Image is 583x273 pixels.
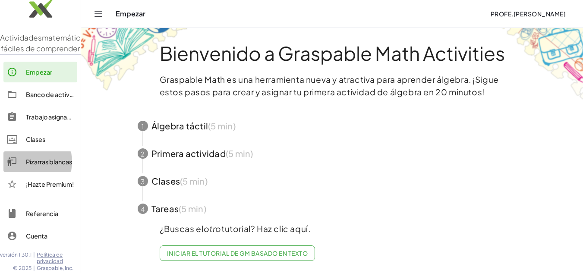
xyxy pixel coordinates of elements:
[127,167,537,195] button: 3Clases(5 min)
[37,251,63,265] font: Política de privacidad
[160,223,204,234] font: ¿Buscas el
[3,226,77,246] a: Cuenta
[127,140,537,167] button: 2Primera actividad(5 min)
[3,107,77,127] a: Trabajo asignado
[33,265,35,271] font: |
[3,203,77,224] a: Referencia
[3,129,77,150] a: Clases
[204,223,221,234] font: otro
[221,223,310,234] font: tutorial? Haz clic aquí.
[491,10,566,18] font: PROFE.[PERSON_NAME]
[26,232,47,240] font: Cuenta
[483,6,573,22] button: PROFE.[PERSON_NAME]
[26,158,72,166] font: Pizarras blancas
[141,205,145,213] font: 4
[141,150,145,158] font: 2
[26,68,52,76] font: Empezar
[26,180,74,188] font: ¡Hazte Premium!
[141,178,145,186] font: 3
[3,84,77,105] a: Banco de actividades
[142,122,144,131] font: 1
[91,7,105,21] button: Cambiar navegación
[13,265,32,271] font: © 2025
[37,265,73,271] font: Graspable, Inc.
[81,23,189,92] img: get-started-bg-ul-Ceg4j33I.png
[37,251,81,265] a: Política de privacidad
[3,151,77,172] a: Pizarras blancas
[1,33,89,53] font: matemáticas fáciles de comprender
[26,113,75,121] font: Trabajo asignado
[160,41,505,65] font: Bienvenido a Graspable Math Activities
[26,135,45,143] font: Clases
[160,245,315,261] a: Iniciar el tutorial de GM basado en texto
[127,112,537,140] button: 1Álgebra táctil(5 min)
[26,210,58,217] font: Referencia
[33,251,35,258] font: |
[167,249,308,257] font: Iniciar el tutorial de GM basado en texto
[127,195,537,223] button: 4Tareas(5 min)
[160,74,499,97] font: Graspable Math es una herramienta nueva y atractiva para aprender álgebra. ¡Sigue estos pasos par...
[3,62,77,82] a: Empezar
[26,91,90,98] font: Banco de actividades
